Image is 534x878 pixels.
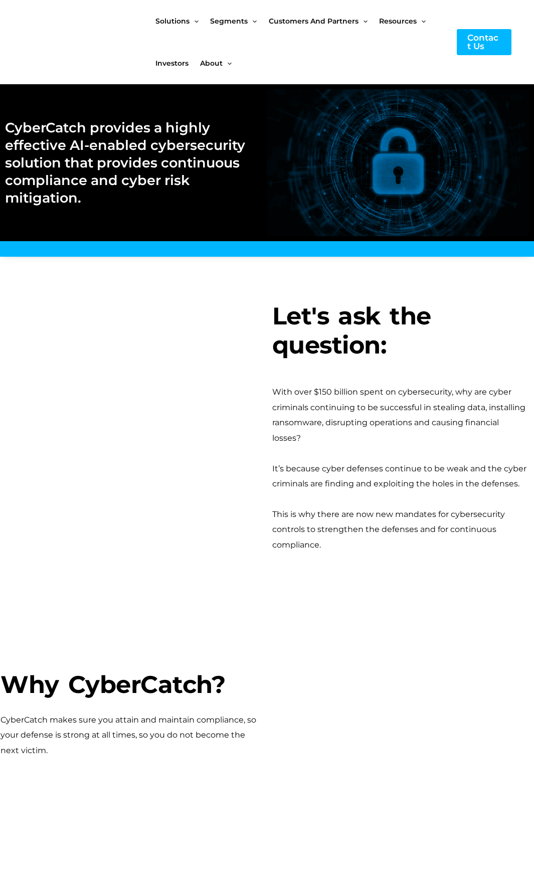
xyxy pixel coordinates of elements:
div: With over $150 billion spent on cybersecurity, why are cyber criminals continuing to be successfu... [272,385,529,446]
h3: Why CyberCatch? [1,630,262,703]
span: About [200,42,223,84]
img: CyberCatch [18,22,138,63]
span: Investors [155,42,189,84]
h3: Let's ask the question: [272,302,529,360]
h2: CyberCatch provides a highly effective AI-enabled cybersecurity solution that provides continuous... [5,119,257,207]
p: CyberCatch makes sure you attain and maintain compliance, so your defense is strong at all times,... [1,713,262,758]
div: It’s because cyber defenses continue to be weak and the cyber criminals are finding and exploitin... [272,461,529,492]
span: Menu Toggle [223,42,232,84]
a: Investors [155,42,200,84]
a: Contact Us [457,29,511,55]
div: This is why there are now new mandates for cybersecurity controls to strengthen the defenses and ... [272,507,529,553]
